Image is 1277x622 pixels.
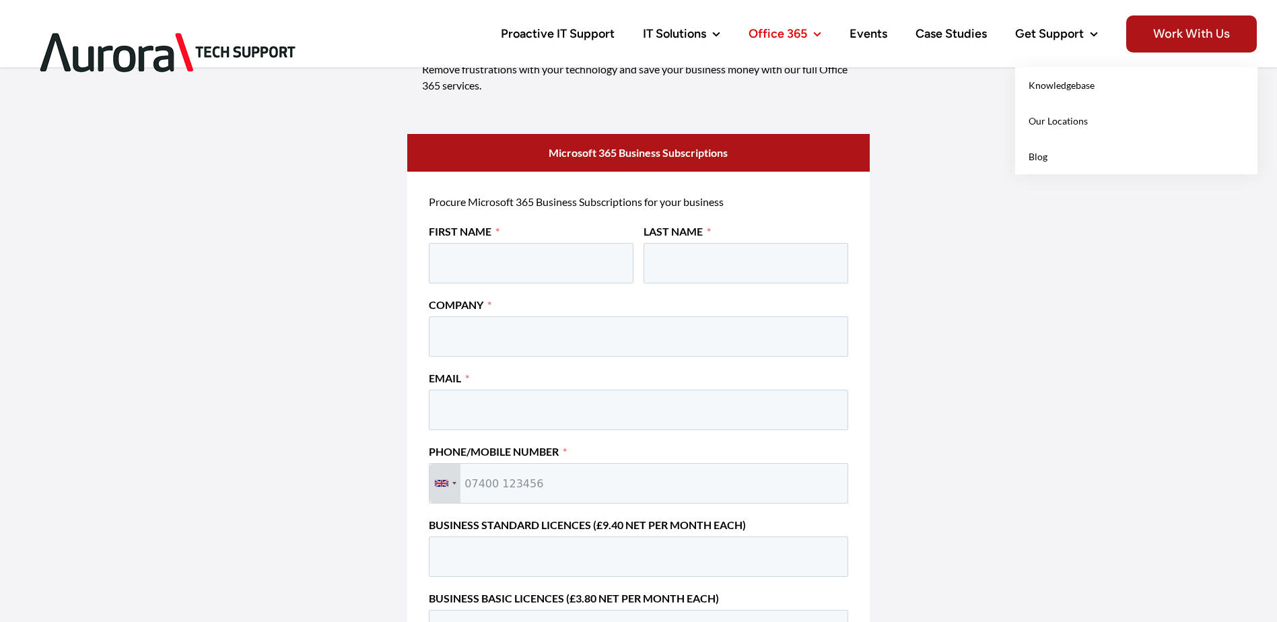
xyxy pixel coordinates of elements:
label: Business Basic Licences (£3.80 net per month each) [429,590,719,607]
a: Our Locations [1015,103,1257,139]
div: Telephone country code [429,464,460,503]
span: Proactive IT Support [501,28,615,40]
span: Work With Us [1126,15,1257,53]
a: Knowledgebase [1015,67,1257,103]
input: Business Standard Licences (£9.40 net per month each) [429,537,848,577]
label: First Name [429,223,499,240]
span: Knowledgebase [1029,79,1095,91]
input: Company [429,316,848,357]
input: Email [429,390,848,430]
img: Aurora Tech Support Logo [20,11,316,95]
label: Business Standard Licences (£9.40 net per month each) [429,517,746,533]
span: Office 365 [749,28,807,40]
span: IT Solutions [643,28,706,40]
label: Company [429,297,491,313]
label: Last Name [644,223,711,240]
label: Phone/Mobile Number [429,444,567,460]
label: Email [429,370,469,386]
input: Phone/Mobile Number [429,463,848,504]
span: Microsoft 365 Business Subscriptions [549,146,728,159]
span: Our Locations [1029,115,1088,127]
span: Events [850,28,887,40]
p: Procure Microsoft 365 Business Subscriptions for your business [429,194,848,210]
span: Get Support [1015,28,1084,40]
span: Blog [1029,151,1047,162]
span: Case Studies [916,28,987,40]
a: Blog [1015,139,1257,174]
